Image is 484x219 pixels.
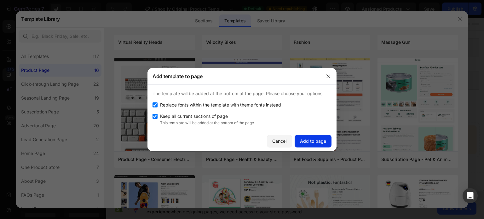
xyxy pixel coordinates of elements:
[160,101,281,109] span: Replace fonts within the template with theme fonts instead
[51,124,89,134] button: Sync from Shopify
[272,138,287,144] div: Cancel
[160,112,228,120] span: Keep all current sections of page
[463,188,478,203] div: Open Intercom Messenger
[267,135,292,147] button: Cancel
[300,138,326,144] div: Add to page
[160,120,331,126] p: This template will be added at the bottom of the page
[153,72,203,80] h3: Add template to page
[21,117,270,123] p: We cannot find any products from your Shopify store. Please try manually syncing the data from Sh...
[159,26,229,33] span: Shopify section: product-information
[295,135,331,147] button: Add to page
[21,110,270,117] p: Can not get product from Shopify
[152,59,236,67] span: Shopify section: product-recommendations
[153,90,331,97] p: The template will be added at the bottom of the page. Please choose your options:
[176,161,210,166] div: Drop element here
[21,124,48,134] button: Add product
